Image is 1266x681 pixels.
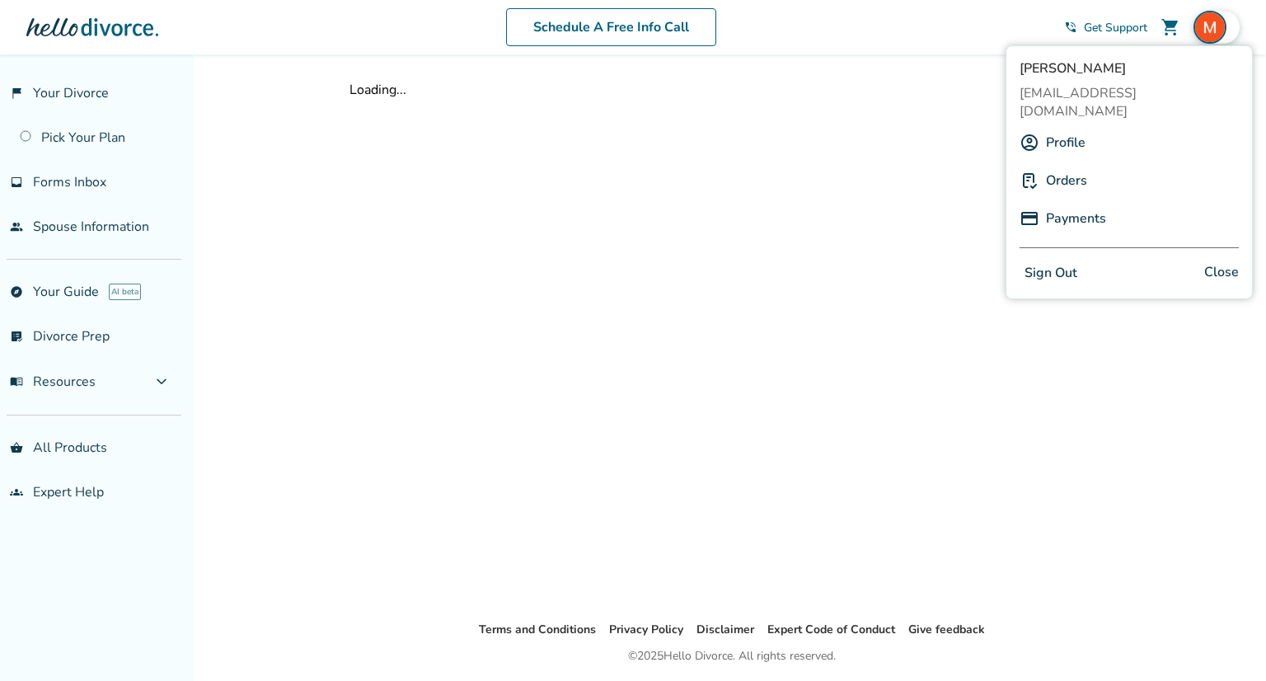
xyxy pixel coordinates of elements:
[609,622,683,637] a: Privacy Policy
[1046,165,1087,196] a: Orders
[479,622,596,637] a: Terms and Conditions
[696,620,754,640] li: Disclaimer
[1020,133,1039,153] img: A
[10,176,23,189] span: inbox
[1020,171,1039,190] img: P
[10,375,23,388] span: menu_book
[1020,59,1239,77] span: [PERSON_NAME]
[1020,84,1239,120] span: [EMAIL_ADDRESS][DOMAIN_NAME]
[33,173,106,191] span: Forms Inbox
[1046,203,1106,234] a: Payments
[1064,21,1077,34] span: phone_in_talk
[109,284,141,300] span: AI beta
[767,622,895,637] a: Expert Code of Conduct
[1160,17,1180,37] span: shopping_cart
[10,373,96,391] span: Resources
[10,441,23,454] span: shopping_basket
[1064,20,1147,35] a: phone_in_talkGet Support
[506,8,716,46] a: Schedule A Free Info Call
[152,372,171,392] span: expand_more
[1084,20,1147,35] span: Get Support
[10,220,23,233] span: people
[349,81,1114,99] div: Loading...
[1046,127,1085,158] a: Profile
[10,87,23,100] span: flag_2
[1020,261,1082,285] button: Sign Out
[1020,209,1039,228] img: P
[10,486,23,499] span: groups
[10,285,23,298] span: explore
[10,330,23,343] span: list_alt_check
[628,646,836,666] div: © 2025 Hello Divorce. All rights reserved.
[908,620,985,640] li: Give feedback
[1193,11,1226,44] img: Marjorie
[1204,261,1239,285] span: Close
